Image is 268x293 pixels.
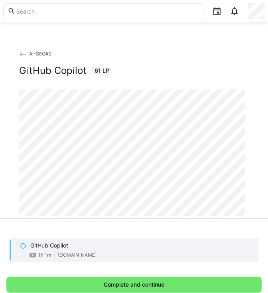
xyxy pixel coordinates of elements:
button: Complete and continue [6,277,262,293]
span: 61 LP [95,67,109,75]
span: Complete and continue [102,281,166,289]
input: Search [16,8,199,15]
span: 1h 1m [38,252,51,258]
span: AI-SEQ#2 [29,51,51,57]
span: [DOMAIN_NAME] [58,252,97,258]
p: GitHub Copilot [30,242,68,249]
a: AI-SEQ#2 [19,51,51,57]
h2: GitHub Copilot [19,65,87,77]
